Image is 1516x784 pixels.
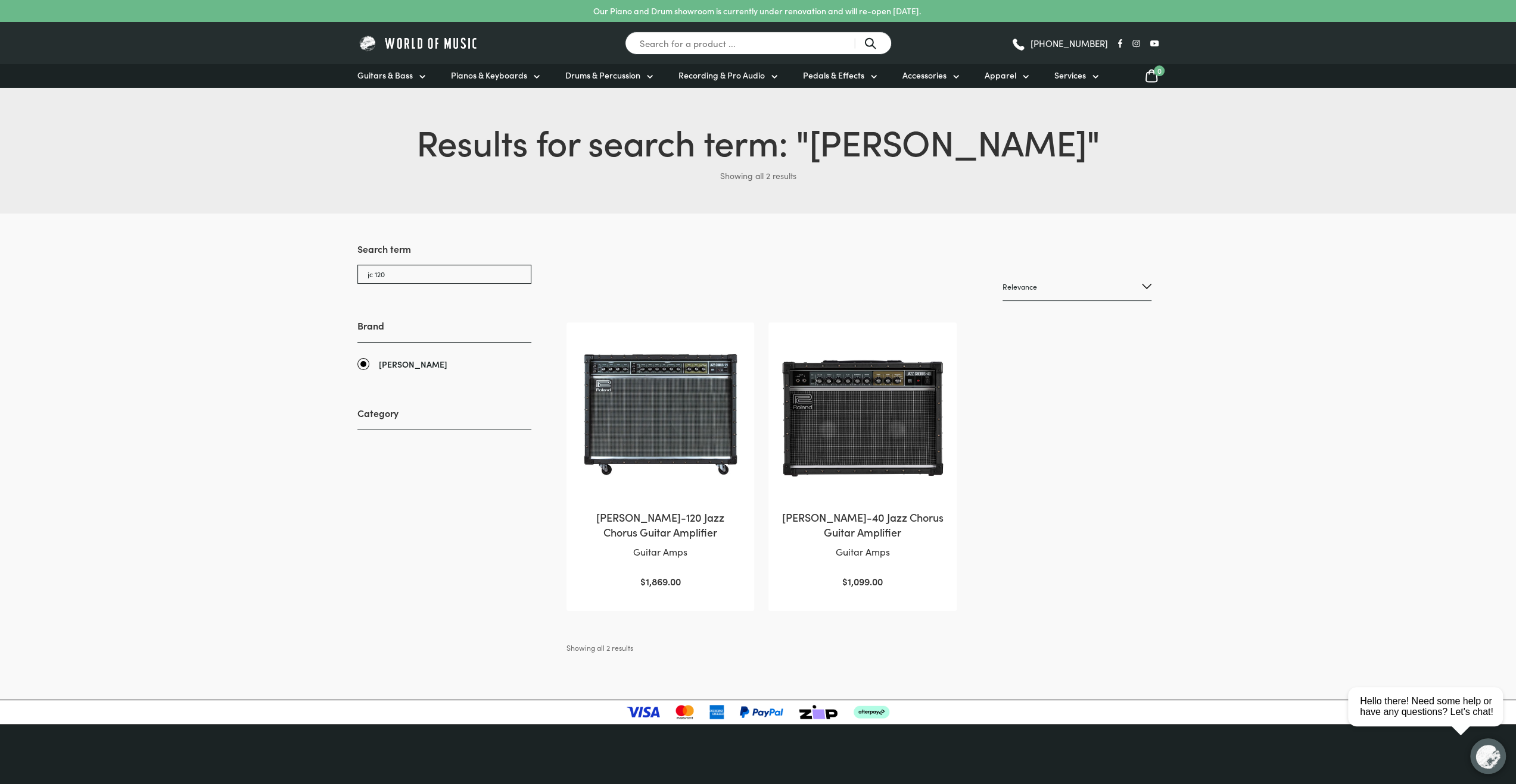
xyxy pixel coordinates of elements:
span: $ [640,575,646,588]
span: Accessories [902,69,947,81]
span: 0 [1154,65,1165,76]
span: Services [1054,69,1086,81]
span: [PHONE_NUMBER] [1031,39,1108,48]
p: Guitar Amps [780,544,944,560]
p: Our Piano and Drum showroom is currently under renovation and will re-open [DATE]. [593,5,921,17]
img: World of Music [357,34,480,52]
img: payment-logos-updated [627,705,889,719]
img: Roland JC-40 Jazz Chorus Guitar Amplifier Front [780,334,944,498]
p: Guitar Amps [578,544,742,560]
span: Pianos & Keyboards [451,69,527,81]
p: Showing all 2 results [566,639,633,656]
h2: [PERSON_NAME]-120 Jazz Chorus Guitar Amplifier [578,510,742,540]
a: [PERSON_NAME]-120 Jazz Chorus Guitar AmplifierGuitar Amps$1,869.00 [578,334,742,589]
span: Guitars & Bass [357,69,413,81]
bdi: 1,099.00 [842,575,883,588]
h1: Results for search term: " " [357,116,1159,166]
iframe: Chat with our support team [1343,653,1516,784]
a: [PERSON_NAME] [357,357,531,371]
span: $ [842,575,848,588]
span: Recording & Pro Audio [678,69,765,81]
h2: [PERSON_NAME]-40 Jazz Chorus Guitar Amplifier [780,510,944,540]
span: [PERSON_NAME] [379,357,447,371]
h3: Category [357,406,531,429]
h3: Search term [357,242,531,265]
bdi: 1,869.00 [640,575,681,588]
div: Brand [357,319,531,371]
input: Search for a product ... [625,32,892,55]
select: Shop order [1003,273,1151,301]
span: Pedals & Effects [803,69,864,81]
a: [PERSON_NAME]-40 Jazz Chorus Guitar AmplifierGuitar Amps$1,099.00 [780,334,944,589]
span: Apparel [985,69,1016,81]
h3: Brand [357,319,531,342]
p: Showing all 2 results [357,166,1159,185]
img: Roland JC-120 Jazz Chorus Guitar Amplifier [578,334,742,498]
span: [PERSON_NAME] [809,116,1087,166]
input: Search products... [357,265,531,284]
span: Drums & Percussion [565,69,640,81]
a: [PHONE_NUMBER] [1011,35,1108,52]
